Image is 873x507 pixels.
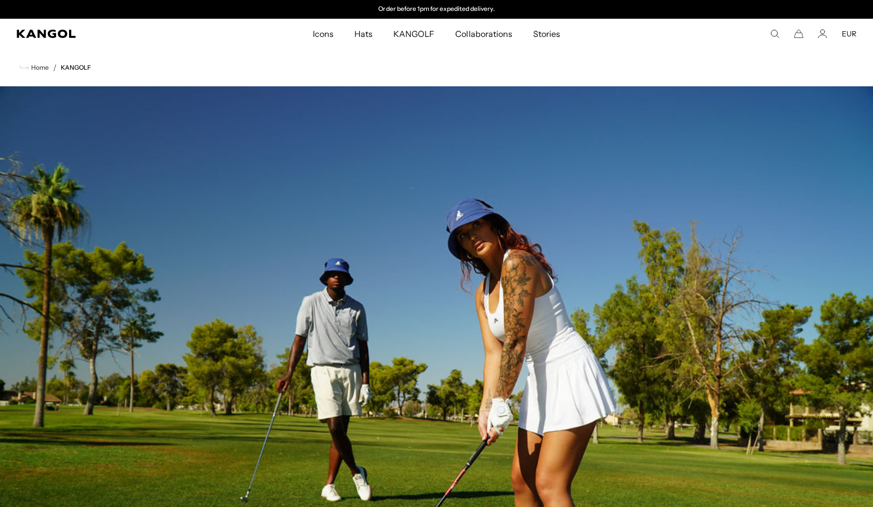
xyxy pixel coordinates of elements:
span: KANGOLF [393,19,434,49]
summary: Search here [770,29,779,38]
a: KANGOLF [61,64,91,71]
span: Hats [354,19,373,49]
a: KANGOLF [383,19,445,49]
slideshow-component: Announcement bar [329,5,544,14]
span: Collaborations [455,19,512,49]
a: Stories [523,19,571,49]
span: Home [29,64,49,71]
div: Announcement [329,5,544,14]
span: Icons [313,19,334,49]
a: Icons [302,19,344,49]
a: Kangol [17,30,207,38]
a: Home [20,63,49,72]
button: EUR [842,29,856,38]
li: / [49,61,57,74]
a: Hats [344,19,383,49]
a: Account [818,29,827,38]
button: Cart [794,29,803,38]
a: Collaborations [445,19,522,49]
div: 2 of 2 [329,5,544,14]
p: Order before 1pm for expedited delivery. [378,5,494,14]
span: Stories [533,19,560,49]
